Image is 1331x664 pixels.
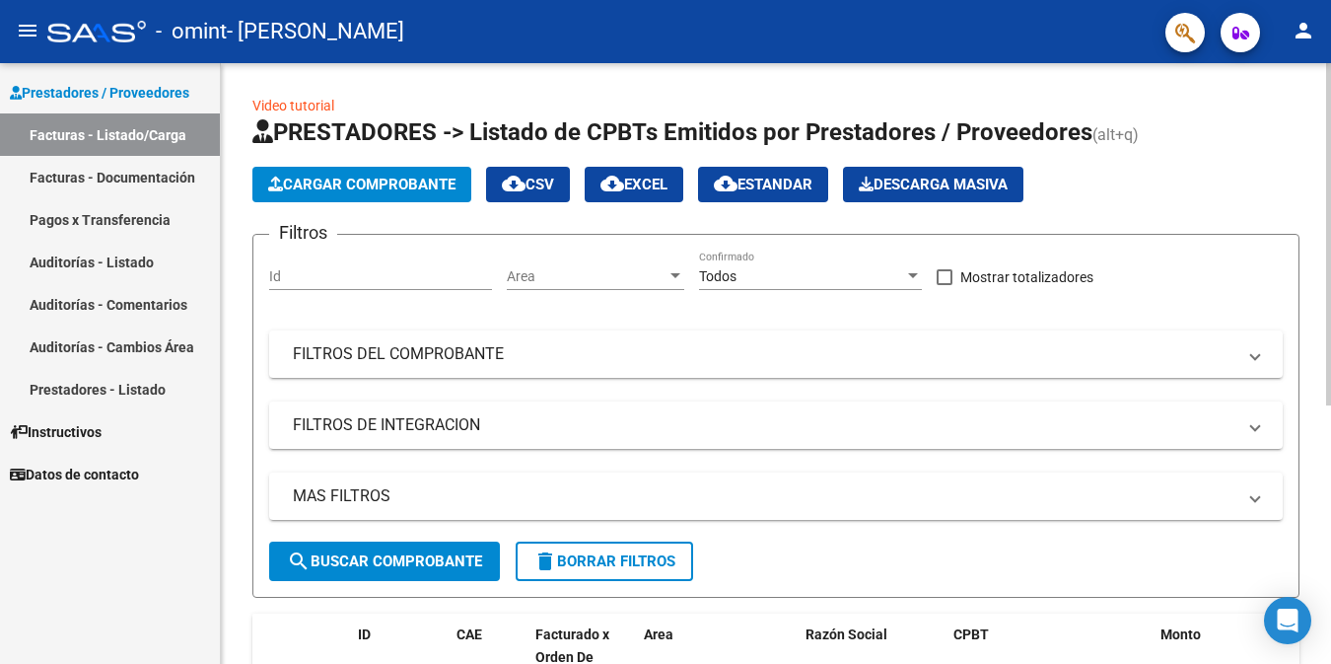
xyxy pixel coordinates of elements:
[533,550,557,573] mat-icon: delete
[533,553,675,570] span: Borrar Filtros
[699,268,736,284] span: Todos
[293,485,1235,507] mat-panel-title: MAS FILTROS
[507,268,666,285] span: Area
[1292,19,1315,42] mat-icon: person
[293,414,1235,436] mat-panel-title: FILTROS DE INTEGRACION
[843,167,1023,202] app-download-masive: Descarga masiva de comprobantes (adjuntos)
[252,98,334,113] a: Video tutorial
[486,167,570,202] button: CSV
[156,10,227,53] span: - omint
[269,542,500,581] button: Buscar Comprobante
[269,331,1283,378] mat-expansion-panel-header: FILTROS DEL COMPROBANTE
[293,343,1235,365] mat-panel-title: FILTROS DEL COMPROBANTE
[644,627,673,642] span: Area
[16,19,39,42] mat-icon: menu
[10,421,102,443] span: Instructivos
[269,473,1283,520] mat-expansion-panel-header: MAS FILTROS
[1160,627,1201,642] span: Monto
[698,167,828,202] button: Estandar
[268,176,455,193] span: Cargar Comprobante
[10,82,189,104] span: Prestadores / Proveedores
[585,167,683,202] button: EXCEL
[953,627,989,642] span: CPBT
[287,553,482,570] span: Buscar Comprobante
[600,172,624,195] mat-icon: cloud_download
[456,627,482,642] span: CAE
[252,118,1092,146] span: PRESTADORES -> Listado de CPBTs Emitidos por Prestadores / Proveedores
[843,167,1023,202] button: Descarga Masiva
[1264,597,1311,644] div: Open Intercom Messenger
[287,550,311,573] mat-icon: search
[502,176,554,193] span: CSV
[502,172,525,195] mat-icon: cloud_download
[269,402,1283,449] mat-expansion-panel-header: FILTROS DE INTEGRACION
[714,176,812,193] span: Estandar
[714,172,737,195] mat-icon: cloud_download
[269,219,337,247] h3: Filtros
[358,627,371,642] span: ID
[1092,125,1139,144] span: (alt+q)
[859,176,1008,193] span: Descarga Masiva
[806,627,887,642] span: Razón Social
[600,176,667,193] span: EXCEL
[960,265,1093,289] span: Mostrar totalizadores
[10,464,139,485] span: Datos de contacto
[227,10,404,53] span: - [PERSON_NAME]
[516,542,693,581] button: Borrar Filtros
[252,167,471,202] button: Cargar Comprobante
